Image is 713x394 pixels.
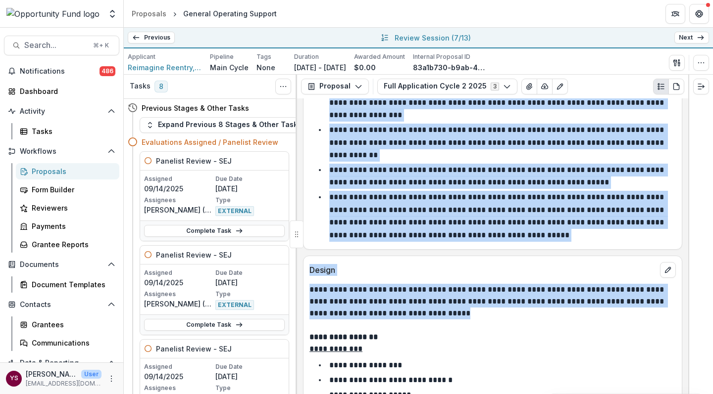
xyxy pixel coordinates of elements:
[16,200,119,216] a: Reviewers
[215,268,285,277] p: Due Date
[4,257,119,272] button: Open Documents
[377,79,517,94] button: Full Application Cycle 2 20253
[215,300,254,310] span: EXTERNAL
[128,62,202,73] a: Reimagine Reentry, Inc.
[215,206,254,216] span: EXTERNAL
[144,362,213,371] p: Assigned
[689,4,709,24] button: Get Help
[693,79,709,94] button: Expand right
[16,335,119,351] a: Communications
[215,384,285,393] p: Type
[413,62,487,73] p: 83a1b730-b9ab-4380-8ceb-8231131309fb
[395,33,471,43] p: Review Session ( 7/13 )
[140,117,308,133] button: Expand Previous 8 Stages & Other Tasks
[16,316,119,333] a: Grantees
[4,297,119,312] button: Open Contacts
[215,290,285,299] p: Type
[144,290,213,299] p: Assignees
[144,205,213,215] p: [PERSON_NAME] ([PERSON_NAME][EMAIL_ADDRESS][PERSON_NAME][DOMAIN_NAME])
[144,196,213,205] p: Assignees
[154,81,168,92] span: 8
[32,203,111,213] div: Reviewers
[215,175,285,183] p: Due Date
[142,137,278,147] h4: Evaluations Assigned / Panelist Review
[32,338,111,348] div: Communications
[128,32,175,44] a: Previous
[665,4,685,24] button: Partners
[20,261,103,269] span: Documents
[144,319,285,331] a: Complete Task
[10,375,18,382] div: yvette shipman
[16,236,119,253] a: Grantee Reports
[20,67,100,76] span: Notifications
[674,32,709,44] a: Next
[144,225,285,237] a: Complete Task
[215,371,285,382] p: [DATE]
[24,41,87,50] span: Search...
[105,373,117,385] button: More
[379,32,391,44] button: All submissions
[4,355,119,371] button: Open Data & Reporting
[552,79,568,94] button: Edit as form
[215,277,285,288] p: [DATE]
[32,166,111,176] div: Proposals
[275,79,291,94] button: Toggle View Cancelled Tasks
[144,384,213,393] p: Assignees
[144,277,213,288] p: 09/14/2025
[20,301,103,309] span: Contacts
[16,123,119,139] a: Tasks
[16,276,119,293] a: Document Templates
[128,6,170,21] a: Proposals
[294,62,346,73] p: [DATE] - [DATE]
[144,268,213,277] p: Assigned
[413,52,470,61] p: Internal Proposal ID
[4,103,119,119] button: Open Activity
[215,362,285,371] p: Due Date
[215,196,285,205] p: Type
[20,359,103,367] span: Data & Reporting
[144,371,213,382] p: 09/14/2025
[20,147,103,156] span: Workflows
[26,369,77,379] p: [PERSON_NAME]
[256,52,271,61] p: Tags
[32,319,111,330] div: Grantees
[294,52,319,61] p: Duration
[81,370,102,379] p: User
[4,143,119,159] button: Open Workflows
[660,262,676,278] button: edit
[32,239,111,250] div: Grantee Reports
[144,183,213,194] p: 09/14/2025
[32,184,111,195] div: Form Builder
[309,264,656,276] p: Design
[128,52,155,61] p: Applicant
[354,62,376,73] p: $0.00
[144,299,213,309] p: [PERSON_NAME] ([EMAIL_ADDRESS][DOMAIN_NAME])
[156,250,232,260] h5: Panelist Review - SEJ
[183,8,277,19] div: General Operating Support
[32,221,111,231] div: Payments
[91,40,111,51] div: ⌘ + K
[100,66,115,76] span: 486
[653,79,669,94] button: Plaintext view
[301,79,369,94] button: Proposal
[210,52,234,61] p: Pipeline
[354,52,405,61] p: Awarded Amount
[20,107,103,116] span: Activity
[132,8,166,19] div: Proposals
[215,183,285,194] p: [DATE]
[256,62,275,73] p: None
[142,103,249,113] h4: Previous Stages & Other Tasks
[130,82,151,90] h3: Tasks
[32,126,111,136] div: Tasks
[16,181,119,198] a: Form Builder
[105,4,119,24] button: Open entity switcher
[668,79,684,94] button: PDF view
[144,175,213,183] p: Assigned
[4,63,119,79] button: Notifications486
[6,8,100,20] img: Opportunity Fund logo
[20,86,111,96] div: Dashboard
[156,156,232,166] h5: Panelist Review - SEJ
[156,344,232,354] h5: Panelist Review - SEJ
[210,62,249,73] p: Main Cycle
